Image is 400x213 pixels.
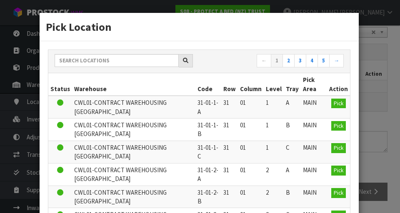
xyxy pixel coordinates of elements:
[46,19,352,35] h3: Pick Location
[284,96,301,118] td: A
[282,54,295,67] a: 2
[264,96,284,118] td: 1
[301,119,327,141] td: MAIN
[301,141,327,163] td: MAIN
[72,163,195,186] td: CWL01-CONTRACT WAREHOUSING [GEOGRAPHIC_DATA]
[284,73,301,96] th: Tray
[72,119,195,141] td: CWL01-CONTRACT WAREHOUSING [GEOGRAPHIC_DATA]
[264,73,284,96] th: Level
[195,141,221,163] td: 31-01-1-C
[264,186,284,208] td: 2
[301,163,327,186] td: MAIN
[72,96,195,118] td: CWL01-CONTRACT WAREHOUSING [GEOGRAPHIC_DATA]
[334,122,343,129] span: Pick
[284,119,301,141] td: B
[317,54,330,67] a: 5
[238,73,264,96] th: Column
[331,99,346,109] button: Pick
[294,54,306,67] a: 3
[334,167,343,174] span: Pick
[221,141,238,163] td: 31
[221,73,238,96] th: Row
[221,186,238,208] td: 31
[327,73,350,96] th: Action
[284,141,301,163] td: C
[329,54,344,67] a: →
[331,143,346,153] button: Pick
[205,54,344,69] nav: Page navigation
[334,100,343,107] span: Pick
[284,186,301,208] td: B
[238,141,264,163] td: 01
[221,163,238,186] td: 31
[195,186,221,208] td: 31-01-2-B
[195,73,221,96] th: Code
[195,163,221,186] td: 31-01-2-A
[301,96,327,118] td: MAIN
[331,166,346,176] button: Pick
[264,141,284,163] td: 1
[238,96,264,118] td: 01
[334,189,343,196] span: Pick
[195,96,221,118] td: 31-01-1-A
[238,119,264,141] td: 01
[334,144,343,151] span: Pick
[48,73,72,96] th: Status
[331,188,346,198] button: Pick
[264,163,284,186] td: 2
[306,54,318,67] a: 4
[257,54,271,67] a: ←
[72,141,195,163] td: CWL01-CONTRACT WAREHOUSING [GEOGRAPHIC_DATA]
[72,73,195,96] th: Warehouse
[221,119,238,141] td: 31
[301,186,327,208] td: MAIN
[271,54,283,67] a: 1
[331,121,346,131] button: Pick
[195,119,221,141] td: 31-01-1-B
[264,119,284,141] td: 1
[301,73,327,96] th: Pick Area
[221,96,238,118] td: 31
[72,186,195,208] td: CWL01-CONTRACT WAREHOUSING [GEOGRAPHIC_DATA]
[55,54,179,67] input: Search locations
[238,163,264,186] td: 01
[284,163,301,186] td: A
[238,186,264,208] td: 01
